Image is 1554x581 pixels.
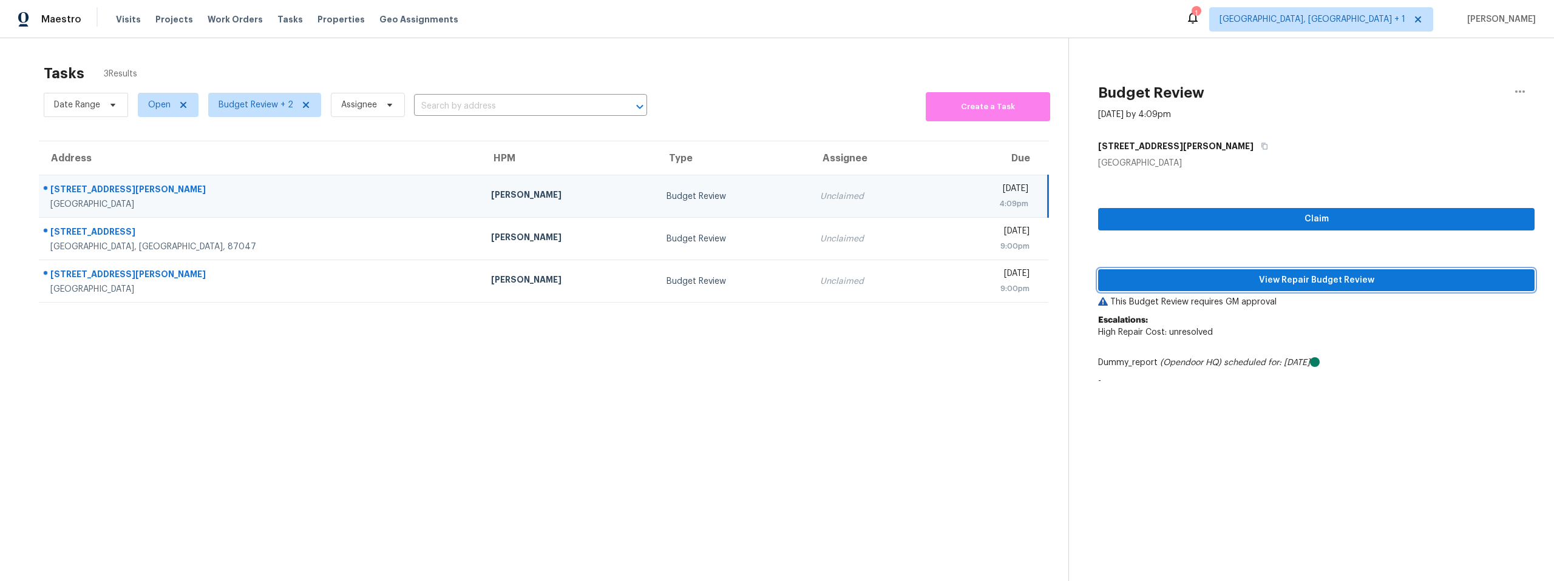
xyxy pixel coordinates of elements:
[667,190,801,203] div: Budget Review
[341,99,377,111] span: Assignee
[1462,13,1536,25] span: [PERSON_NAME]
[50,268,472,283] div: [STREET_ADDRESS][PERSON_NAME]
[414,97,613,116] input: Search by address
[1098,328,1213,337] span: High Repair Cost: unresolved
[491,231,647,246] div: [PERSON_NAME]
[943,240,1029,252] div: 9:00pm
[932,100,1044,114] span: Create a Task
[631,98,648,115] button: Open
[50,241,472,253] div: [GEOGRAPHIC_DATA], [GEOGRAPHIC_DATA], 87047
[54,99,100,111] span: Date Range
[657,141,811,175] th: Type
[1098,140,1254,152] h5: [STREET_ADDRESS][PERSON_NAME]
[491,274,647,289] div: [PERSON_NAME]
[667,233,801,245] div: Budget Review
[155,13,193,25] span: Projects
[39,141,481,175] th: Address
[943,283,1029,295] div: 9:00pm
[820,233,924,245] div: Unclaimed
[50,226,472,241] div: [STREET_ADDRESS]
[50,198,472,210] div: [GEOGRAPHIC_DATA]
[810,141,934,175] th: Assignee
[44,67,84,79] h2: Tasks
[1192,7,1200,19] div: 1
[1098,296,1535,308] p: This Budget Review requires GM approval
[1108,212,1525,227] span: Claim
[1098,316,1148,324] b: Escalations:
[50,283,472,295] div: [GEOGRAPHIC_DATA]
[41,13,81,25] span: Maestro
[1098,269,1535,292] button: View Repair Budget Review
[481,141,657,175] th: HPM
[1098,109,1171,121] div: [DATE] by 4:09pm
[1098,208,1535,230] button: Claim
[1098,157,1535,169] div: [GEOGRAPHIC_DATA]
[1098,375,1535,387] p: -
[219,99,293,111] span: Budget Review + 2
[148,99,171,111] span: Open
[1098,357,1535,369] div: Dummy_report
[1224,358,1310,367] i: scheduled for: [DATE]
[667,275,801,287] div: Budget Review
[943,198,1028,210] div: 4:09pm
[943,267,1029,283] div: [DATE]
[317,13,365,25] span: Properties
[934,141,1048,175] th: Due
[116,13,141,25] span: Visits
[277,15,303,24] span: Tasks
[820,275,924,287] div: Unclaimed
[943,183,1028,198] div: [DATE]
[208,13,263,25] span: Work Orders
[820,190,924,203] div: Unclaimed
[1254,135,1270,157] button: Copy Address
[379,13,458,25] span: Geo Assignments
[1160,358,1221,367] i: (Opendoor HQ)
[1108,273,1525,288] span: View Repair Budget Review
[491,189,647,204] div: [PERSON_NAME]
[1220,13,1405,25] span: [GEOGRAPHIC_DATA], [GEOGRAPHIC_DATA] + 1
[943,225,1029,240] div: [DATE]
[50,183,472,198] div: [STREET_ADDRESS][PERSON_NAME]
[1098,87,1204,99] h2: Budget Review
[926,92,1050,121] button: Create a Task
[104,68,137,80] span: 3 Results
